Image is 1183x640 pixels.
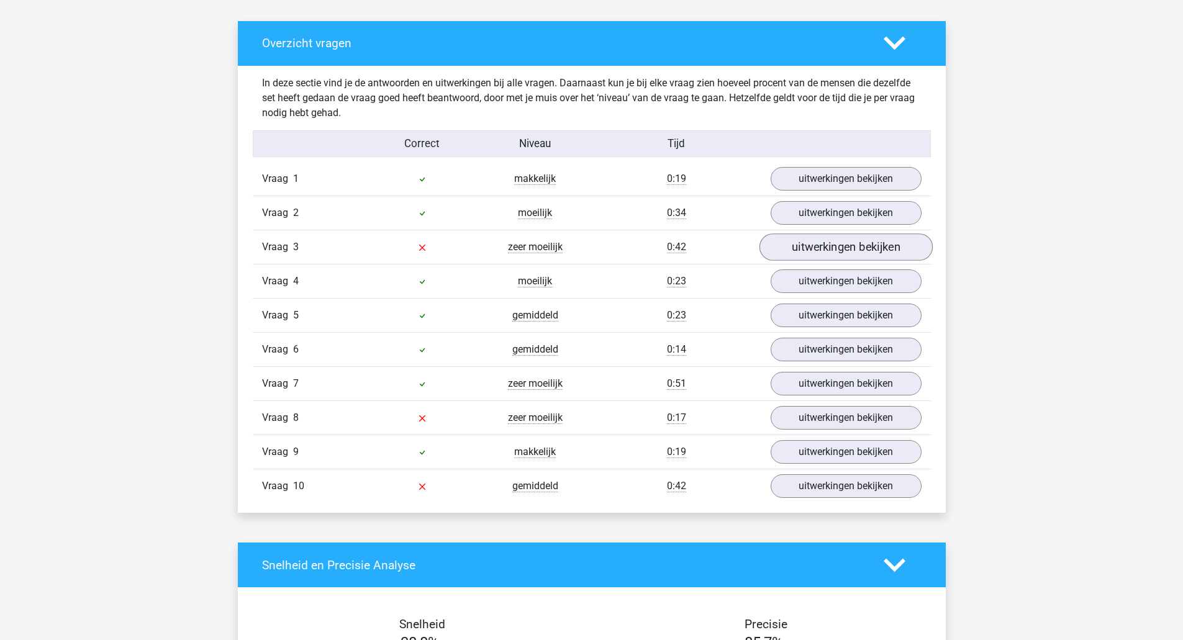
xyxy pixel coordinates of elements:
span: 0:19 [667,446,686,458]
span: 0:23 [667,275,686,287]
span: 0:14 [667,343,686,356]
span: moeilijk [518,275,552,287]
a: uitwerkingen bekijken [771,406,922,430]
span: moeilijk [518,207,552,219]
div: Tijd [591,136,761,151]
span: 7 [293,377,299,389]
span: makkelijk [514,446,556,458]
span: 10 [293,480,304,492]
span: 5 [293,309,299,321]
a: uitwerkingen bekijken [771,372,922,395]
span: 8 [293,412,299,423]
span: 0:23 [667,309,686,322]
span: makkelijk [514,173,556,185]
span: Vraag [262,444,293,459]
span: zeer moeilijk [508,241,563,253]
a: uitwerkingen bekijken [771,304,922,327]
span: 3 [293,241,299,253]
span: Vraag [262,479,293,494]
div: In deze sectie vind je de antwoorden en uitwerkingen bij alle vragen. Daarnaast kun je bij elke v... [253,76,931,120]
h4: Overzicht vragen [262,36,865,50]
span: 0:42 [667,480,686,492]
span: 0:19 [667,173,686,185]
span: 0:17 [667,412,686,424]
span: Vraag [262,205,293,220]
a: uitwerkingen bekijken [771,338,922,361]
span: Vraag [262,308,293,323]
span: zeer moeilijk [508,412,563,424]
span: Vraag [262,274,293,289]
span: gemiddeld [512,309,558,322]
span: Vraag [262,410,293,425]
span: 0:42 [667,241,686,253]
span: gemiddeld [512,343,558,356]
span: Vraag [262,171,293,186]
a: uitwerkingen bekijken [771,167,922,191]
span: zeer moeilijk [508,377,563,390]
span: Vraag [262,376,293,391]
span: 6 [293,343,299,355]
h4: Snelheid en Precisie Analyse [262,558,865,572]
a: uitwerkingen bekijken [759,233,932,261]
span: 0:34 [667,207,686,219]
a: uitwerkingen bekijken [771,269,922,293]
span: Vraag [262,342,293,357]
span: 1 [293,173,299,184]
h4: Precisie [606,617,927,631]
div: Correct [366,136,479,151]
div: Niveau [479,136,592,151]
span: 0:51 [667,377,686,390]
span: 4 [293,275,299,287]
span: gemiddeld [512,480,558,492]
span: Vraag [262,240,293,255]
h4: Snelheid [262,617,582,631]
a: uitwerkingen bekijken [771,440,922,464]
a: uitwerkingen bekijken [771,201,922,225]
span: 9 [293,446,299,457]
span: 2 [293,207,299,219]
a: uitwerkingen bekijken [771,474,922,498]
